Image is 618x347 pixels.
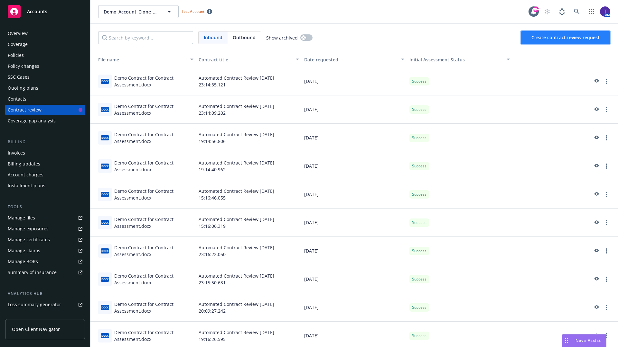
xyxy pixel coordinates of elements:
[114,159,193,173] div: Demo Contract for Contract Assessment.docx
[5,50,85,60] a: Policies
[592,219,600,227] a: preview
[101,107,109,112] span: docx
[8,105,42,115] div: Contract review
[266,34,298,41] span: Show archived
[114,131,193,145] div: Demo Contract for Contract Assessment.docx
[5,116,85,126] a: Coverage gap analysis
[8,170,43,180] div: Account charges
[98,31,193,44] input: Search by keyword...
[5,256,85,267] a: Manage BORs
[8,148,25,158] div: Invoices
[302,95,407,124] div: [DATE]
[196,67,302,95] div: Automated Contract Review [DATE] 23:14:35.121
[101,164,109,168] span: docx
[5,28,85,39] a: Overview
[412,248,426,254] span: Success
[603,332,610,340] a: more
[603,106,610,113] a: more
[114,244,193,258] div: Demo Contract for Contract Assessment.docx
[412,191,426,197] span: Success
[5,159,85,169] a: Billing updates
[5,170,85,180] a: Account charges
[8,83,38,93] div: Quoting plans
[531,34,600,40] span: Create contract review request
[101,277,109,281] span: docx
[196,180,302,209] div: Automated Contract Review [DATE] 15:16:46.055
[592,134,600,142] a: preview
[27,9,47,14] span: Accounts
[533,6,539,12] div: 99+
[98,5,179,18] button: Demo_Account_Clone_QA_CR_Tests_Demo
[233,34,256,41] span: Outbound
[196,152,302,180] div: Automated Contract Review [DATE] 19:14:40.962
[8,181,45,191] div: Installment plans
[592,162,600,170] a: preview
[8,72,30,82] div: SSC Cases
[5,72,85,82] a: SSC Cases
[196,265,302,293] div: Automated Contract Review [DATE] 23:15:50.631
[196,237,302,265] div: Automated Contract Review [DATE] 23:16:22.050
[302,265,407,293] div: [DATE]
[541,5,554,18] a: Start snowing
[8,267,57,278] div: Summary of insurance
[101,305,109,310] span: docx
[603,247,610,255] a: more
[8,213,35,223] div: Manage files
[302,209,407,237] div: [DATE]
[12,326,60,333] span: Open Client Navigator
[8,245,40,256] div: Manage claims
[5,83,85,93] a: Quoting plans
[8,28,28,39] div: Overview
[603,275,610,283] a: more
[114,301,193,314] div: Demo Contract for Contract Assessment.docx
[592,77,600,85] a: preview
[521,31,610,44] button: Create contract review request
[600,6,610,17] img: photo
[5,299,85,310] a: Loss summary generator
[101,192,109,197] span: docx
[603,77,610,85] a: more
[204,34,222,41] span: Inbound
[603,134,610,142] a: more
[5,148,85,158] a: Invoices
[585,5,598,18] a: Switch app
[409,57,465,63] span: Initial Assessment Status
[592,247,600,255] a: preview
[412,135,426,141] span: Success
[603,162,610,170] a: more
[302,152,407,180] div: [DATE]
[114,329,193,343] div: Demo Contract for Contract Assessment.docx
[101,248,109,253] span: docx
[179,8,215,15] span: Test Account
[196,124,302,152] div: Automated Contract Review [DATE] 19:14:56.806
[101,135,109,140] span: docx
[5,224,85,234] a: Manage exposures
[196,209,302,237] div: Automated Contract Review [DATE] 15:16:06.319
[196,95,302,124] div: Automated Contract Review [DATE] 23:14:09.202
[199,31,228,44] span: Inbound
[5,3,85,21] a: Accounts
[5,267,85,278] a: Summary of insurance
[302,52,407,67] button: Date requested
[93,56,186,63] div: File name
[5,235,85,245] a: Manage certificates
[412,163,426,169] span: Success
[412,276,426,282] span: Success
[5,204,85,210] div: Tools
[8,235,50,245] div: Manage certificates
[93,56,186,63] div: Toggle SortBy
[603,304,610,311] a: more
[412,333,426,339] span: Success
[5,213,85,223] a: Manage files
[592,275,600,283] a: preview
[562,334,606,347] button: Nova Assist
[8,94,26,104] div: Contacts
[8,61,39,71] div: Policy changes
[576,338,601,343] span: Nova Assist
[101,79,109,84] span: docx
[114,75,193,88] div: Demo Contract for Contract Assessment.docx
[181,9,204,14] span: Test Account
[592,191,600,198] a: preview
